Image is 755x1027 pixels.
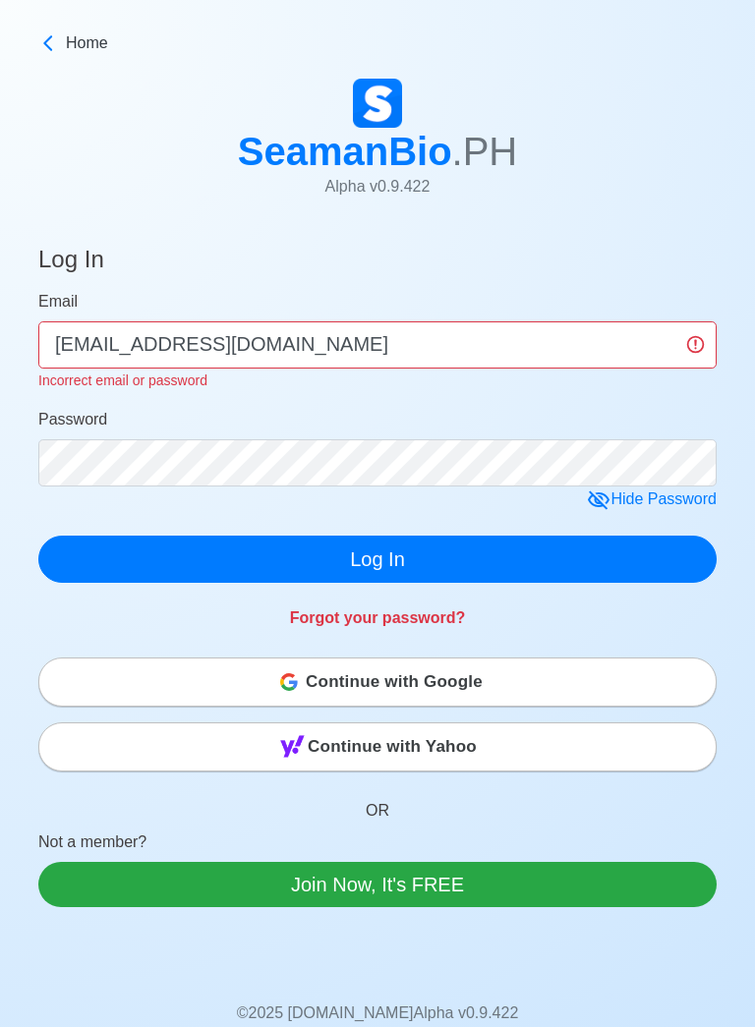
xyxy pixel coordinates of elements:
div: Hide Password [587,487,717,512]
h1: SeamanBio [238,128,518,175]
span: Home [66,31,108,55]
a: Join Now, It's FREE [38,862,717,907]
p: Not a member? [38,830,717,862]
span: Email [38,293,78,310]
a: Home [38,31,717,55]
a: Forgot your password? [290,609,466,626]
small: Incorrect email or password [38,372,207,388]
img: Logo [353,79,402,128]
span: .PH [452,130,518,173]
input: Your email [38,321,717,369]
span: Continue with Yahoo [308,727,477,767]
p: Alpha v 0.9.422 [238,175,518,199]
a: SeamanBio.PHAlpha v0.9.422 [238,79,518,214]
button: Log In [38,536,717,583]
h4: Log In [38,246,104,282]
button: Continue with Yahoo [38,722,717,771]
span: Password [38,411,107,428]
p: OR [38,775,717,830]
span: Continue with Google [306,662,483,702]
button: Continue with Google [38,657,717,707]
